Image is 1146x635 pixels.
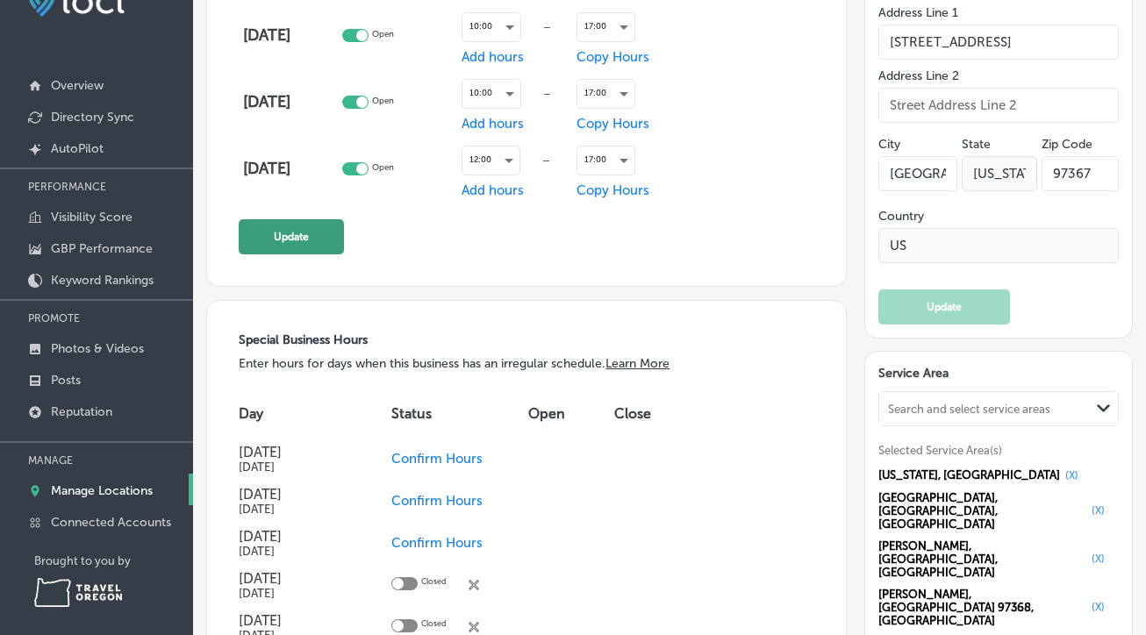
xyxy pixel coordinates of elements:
p: AutoPilot [51,141,104,156]
th: Close [614,389,714,438]
button: Update [878,289,1010,325]
span: Confirm Hours [391,535,483,551]
div: — [521,89,572,99]
p: Brought to you by [34,554,193,567]
th: Status [391,389,528,438]
div: 12:00 [462,148,519,172]
label: City [878,137,900,152]
h4: [DATE] [243,159,338,178]
div: 17:00 [577,148,634,172]
h5: [DATE] [239,503,342,516]
img: Travel Oregon [34,578,122,607]
p: Open [372,96,394,109]
p: Visibility Score [51,210,133,225]
span: Add hours [462,49,524,65]
button: (X) [1086,600,1110,614]
p: GBP Performance [51,241,153,256]
p: Overview [51,78,104,93]
p: Closed [421,577,446,594]
h3: Special Business Hours [239,332,813,347]
p: Reputation [51,404,112,419]
button: Update [239,219,344,254]
div: — [521,22,572,32]
label: State [962,137,991,152]
span: Copy Hours [577,116,649,132]
span: Confirm Hours [391,451,483,467]
span: Confirm Hours [391,493,483,509]
div: — [520,155,572,166]
span: Selected Service Area(s) [878,444,1002,457]
p: Enter hours for days when this business has an irregular schedule. [239,356,813,371]
p: Manage Locations [51,483,153,498]
h4: [DATE] [243,25,338,45]
p: Open [372,162,394,175]
span: Copy Hours [577,182,649,198]
button: (X) [1086,552,1110,566]
input: Zip Code [1042,156,1118,191]
h3: Service Area [878,366,1118,387]
th: Open [528,389,614,438]
input: NY [962,156,1037,191]
h4: [DATE] [239,528,342,545]
span: [PERSON_NAME], [GEOGRAPHIC_DATA], [GEOGRAPHIC_DATA] [878,539,1085,579]
label: Zip Code [1042,137,1092,152]
p: Photos & Videos [51,341,144,356]
span: [US_STATE], [GEOGRAPHIC_DATA] [878,468,1060,482]
th: Day [239,389,391,438]
button: (X) [1060,468,1084,482]
a: Learn More [605,356,670,371]
div: 10:00 [462,82,520,105]
span: Copy Hours [577,49,649,65]
label: Address Line 2 [878,68,1118,83]
h4: [DATE] [239,486,342,503]
p: Connected Accounts [51,515,171,530]
p: Directory Sync [51,110,134,125]
p: Keyword Rankings [51,273,154,288]
input: Street Address Line 1 [878,25,1118,60]
input: Country [878,228,1118,263]
h5: [DATE] [239,587,342,600]
span: Add hours [462,116,524,132]
h4: [DATE] [239,444,342,460]
h4: [DATE] [239,612,342,629]
span: [GEOGRAPHIC_DATA], [GEOGRAPHIC_DATA], [GEOGRAPHIC_DATA] [878,491,1085,531]
h5: [DATE] [239,545,342,558]
p: Posts [51,373,81,388]
div: 17:00 [577,82,634,105]
label: Address Line 1 [878,5,1118,20]
h5: [DATE] [239,460,342,474]
h4: [DATE] [243,92,338,111]
span: [PERSON_NAME], [GEOGRAPHIC_DATA] 97368, [GEOGRAPHIC_DATA] [878,588,1085,627]
span: Add hours [462,182,524,198]
input: City [878,156,956,191]
h4: [DATE] [239,570,342,587]
button: (X) [1086,503,1110,517]
p: Open [372,29,394,42]
input: Street Address Line 2 [878,88,1118,123]
div: 17:00 [577,15,634,39]
div: 10:00 [462,15,520,39]
div: Search and select service areas [888,402,1050,415]
label: Country [878,209,1118,224]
